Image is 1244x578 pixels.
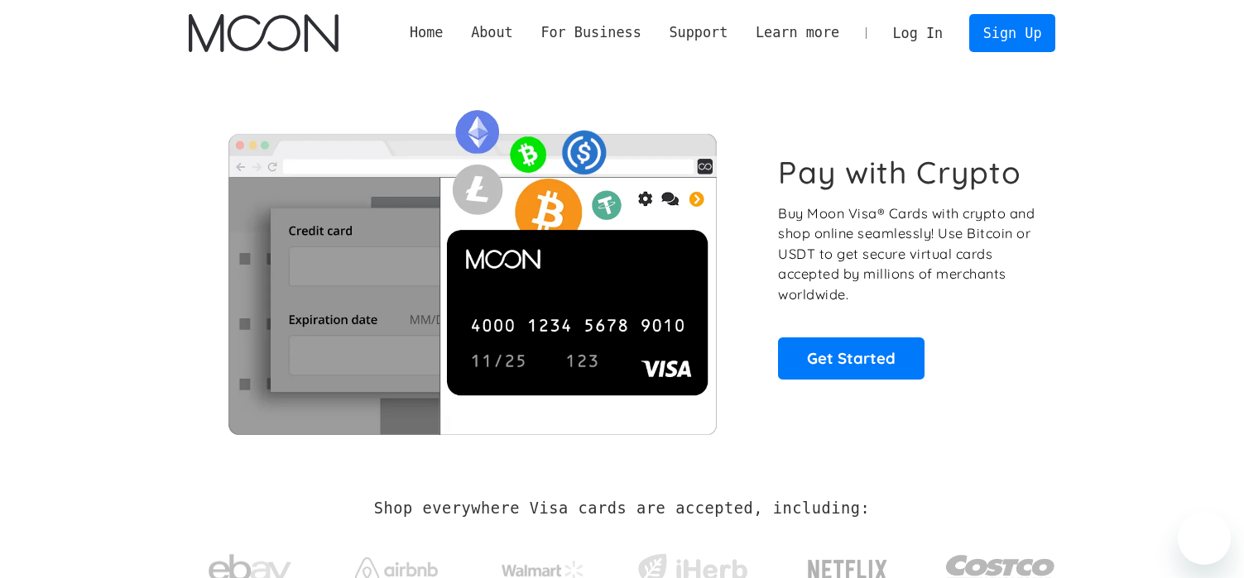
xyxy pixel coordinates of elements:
p: Buy Moon Visa® Cards with crypto and shop online seamlessly! Use Bitcoin or USDT to get secure vi... [778,203,1037,305]
a: Get Started [778,337,925,379]
a: Log In [879,15,957,51]
a: Home [396,22,457,43]
h1: Pay with Crypto [778,154,1021,191]
a: home [189,14,339,52]
img: Moon Logo [189,14,339,52]
div: Learn more [756,22,839,43]
h2: Shop everywhere Visa cards are accepted, including: [374,499,870,518]
iframe: Button to launch messaging window [1178,512,1231,565]
div: Support [669,22,728,43]
div: Learn more [742,22,853,43]
div: About [457,22,526,43]
div: Support [656,22,742,43]
img: Moon Cards let you spend your crypto anywhere Visa is accepted. [189,98,756,434]
div: For Business [540,22,641,43]
div: For Business [527,22,656,43]
div: About [471,22,513,43]
a: Sign Up [969,14,1055,51]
